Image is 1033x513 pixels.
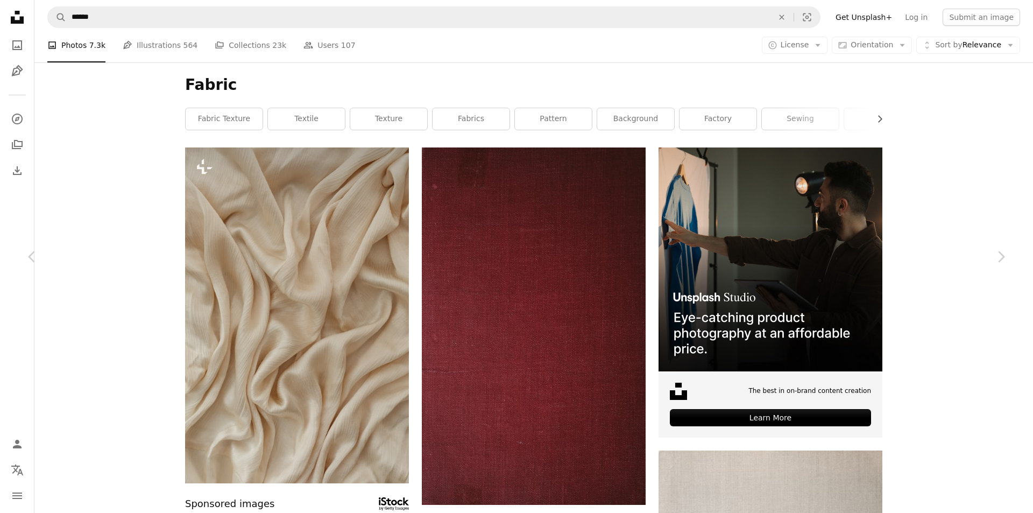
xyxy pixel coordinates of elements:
button: Clear [770,7,794,27]
button: Menu [6,485,28,507]
a: pattern [515,108,592,130]
div: Learn More [670,409,871,426]
a: Next [968,205,1033,308]
a: factory [680,108,756,130]
a: Explore [6,108,28,130]
span: Sort by [935,40,962,49]
a: cloth [844,108,921,130]
span: 107 [341,39,356,51]
a: Collections 23k [215,28,286,62]
a: fabrics [433,108,510,130]
a: texture [350,108,427,130]
a: sewing [762,108,839,130]
a: Illustrations [6,60,28,82]
button: Visual search [794,7,820,27]
form: Find visuals sitewide [47,6,820,28]
button: Language [6,459,28,481]
button: Orientation [832,37,912,54]
a: Log in / Sign up [6,433,28,455]
a: Illustrations 564 [123,28,197,62]
img: file-1631678316303-ed18b8b5cb9cimage [670,383,687,400]
a: Photos [6,34,28,56]
h1: Fabric [185,75,882,95]
a: Log in [898,9,934,26]
a: background [597,108,674,130]
span: Sponsored images [185,496,274,512]
button: Submit an image [943,9,1020,26]
span: License [781,40,809,49]
button: License [762,37,828,54]
button: Search Unsplash [48,7,66,27]
span: The best in on-brand content creation [748,386,871,396]
img: a close up view of a beige fabric [185,147,409,483]
button: scroll list to the right [870,108,882,130]
a: Users 107 [303,28,355,62]
a: fabric texture [186,108,263,130]
span: Relevance [935,40,1001,51]
img: file-1715714098234-25b8b4e9d8faimage [659,147,882,371]
img: a close up of a red book cover [422,147,646,505]
span: 23k [272,39,286,51]
button: Sort byRelevance [916,37,1020,54]
a: Get Unsplash+ [829,9,898,26]
a: a close up view of a beige fabric [185,310,409,320]
a: a close up of a red book cover [422,321,646,331]
a: Collections [6,134,28,156]
a: Download History [6,160,28,181]
span: Orientation [851,40,893,49]
a: textile [268,108,345,130]
a: The best in on-brand content creationLearn More [659,147,882,438]
span: 564 [183,39,198,51]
